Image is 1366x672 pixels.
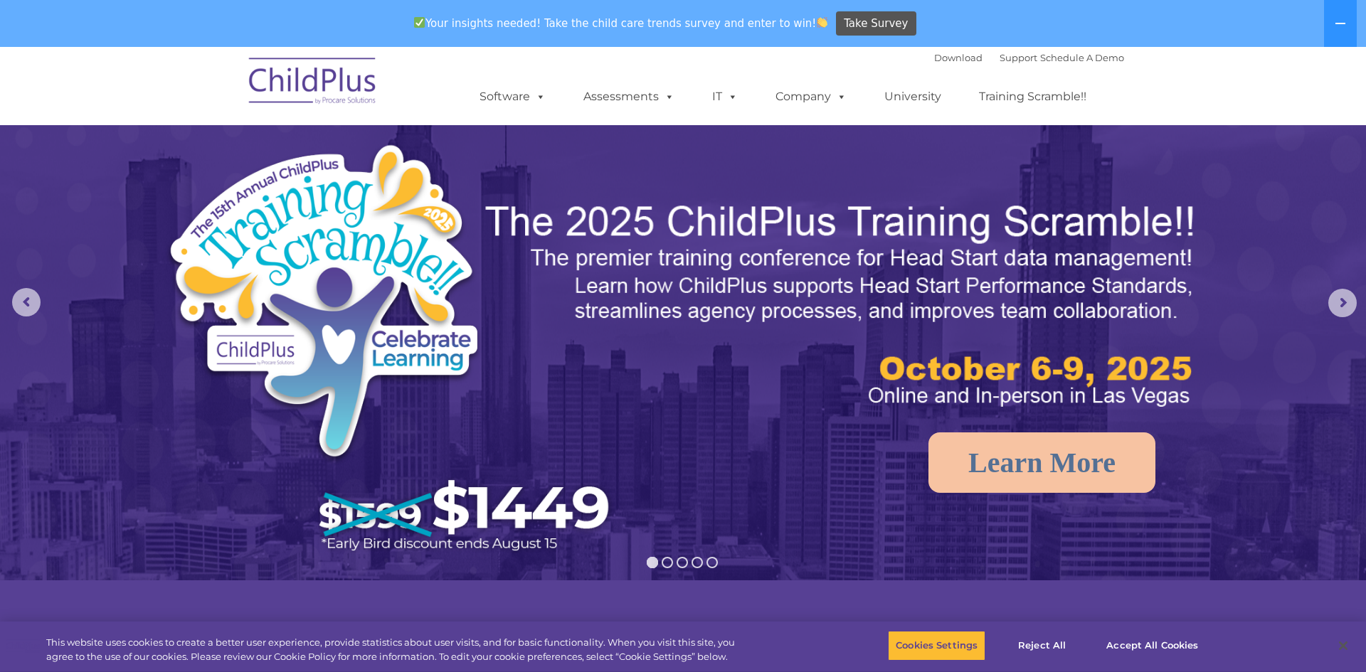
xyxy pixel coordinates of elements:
a: Take Survey [836,11,916,36]
button: Reject All [997,631,1086,661]
img: ChildPlus by Procare Solutions [242,48,384,119]
div: This website uses cookies to create a better user experience, provide statistics about user visit... [46,636,751,663]
a: University [870,82,955,111]
a: Schedule A Demo [1040,52,1124,63]
button: Cookies Settings [888,631,985,661]
a: IT [698,82,752,111]
img: 👏 [817,17,827,28]
font: | [934,52,1124,63]
span: Take Survey [844,11,908,36]
a: Training Scramble!! [965,82,1101,111]
a: Assessments [569,82,689,111]
a: Software [465,82,560,111]
a: Support [1000,52,1037,63]
img: ✅ [414,17,425,28]
button: Close [1328,630,1359,661]
a: Learn More [928,432,1155,493]
a: Company [761,82,861,111]
button: Accept All Cookies [1098,631,1206,661]
span: Your insights needed! Take the child care trends survey and enter to win! [408,9,834,37]
a: Download [934,52,983,63]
